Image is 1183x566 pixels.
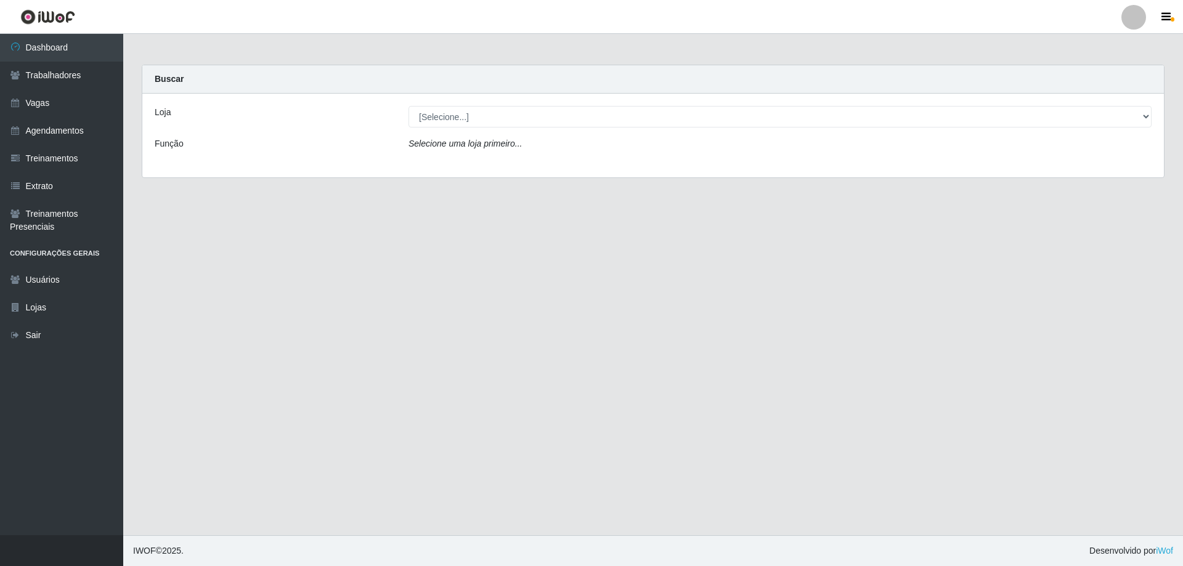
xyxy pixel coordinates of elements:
[133,546,156,556] span: IWOF
[155,74,184,84] strong: Buscar
[409,139,522,148] i: Selecione uma loja primeiro...
[1089,544,1173,557] span: Desenvolvido por
[155,137,184,150] label: Função
[20,9,75,25] img: CoreUI Logo
[133,544,184,557] span: © 2025 .
[1156,546,1173,556] a: iWof
[155,106,171,119] label: Loja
